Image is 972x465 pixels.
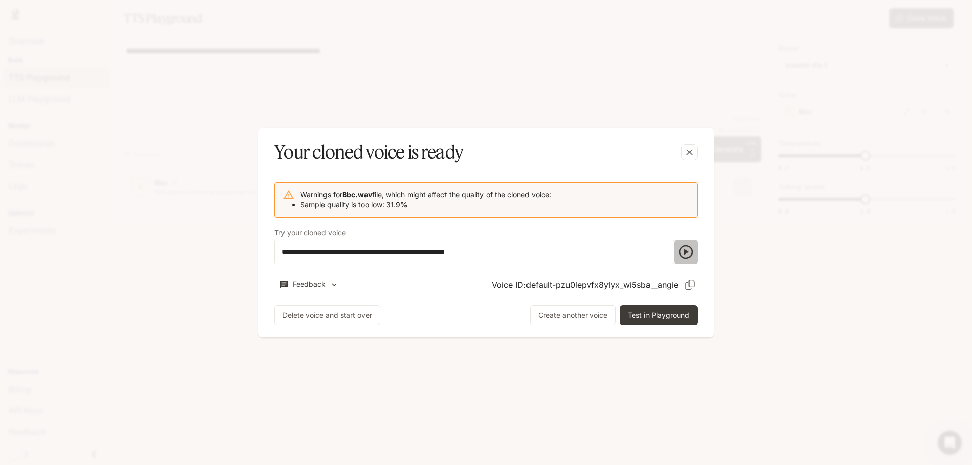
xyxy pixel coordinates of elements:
[274,229,346,236] p: Try your cloned voice
[300,200,551,210] li: Sample quality is too low: 31.9%
[620,305,698,325] button: Test in Playground
[682,277,698,292] button: Copy Voice ID
[492,279,678,291] p: Voice ID: default-pzu0lepvfx8ylyx_wi5sba__angie
[274,140,463,165] h5: Your cloned voice is ready
[300,186,551,214] div: Warnings for file, which might affect the quality of the cloned voice:
[274,305,380,325] button: Delete voice and start over
[274,276,343,293] button: Feedback
[342,190,372,199] b: Bbc.wav
[530,305,616,325] button: Create another voice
